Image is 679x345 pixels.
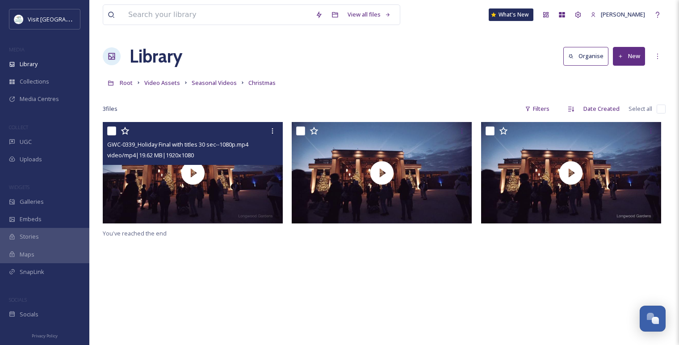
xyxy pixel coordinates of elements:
[20,77,49,86] span: Collections
[9,184,29,190] span: WIDGETS
[640,306,666,332] button: Open Chat
[20,250,34,259] span: Maps
[107,151,194,159] span: video/mp4 | 19.62 MB | 1920 x 1080
[124,5,311,25] input: Search your library
[248,79,276,87] span: Christmas
[248,77,276,88] a: Christmas
[20,95,59,103] span: Media Centres
[629,105,652,113] span: Select all
[20,310,38,319] span: Socials
[9,296,27,303] span: SOCIALS
[144,79,180,87] span: Video Assets
[9,124,28,130] span: COLLECT
[292,122,472,223] img: thumbnail
[20,60,38,68] span: Library
[120,79,133,87] span: Root
[192,79,237,87] span: Seasonal Videos
[563,47,608,65] button: Organise
[481,122,661,223] img: thumbnail
[144,77,180,88] a: Video Assets
[120,77,133,88] a: Root
[9,46,25,53] span: MEDIA
[103,105,117,113] span: 3 file s
[343,6,395,23] a: View all files
[192,77,237,88] a: Seasonal Videos
[32,330,58,341] a: Privacy Policy
[520,100,554,118] div: Filters
[103,122,283,223] img: thumbnail
[601,10,645,18] span: [PERSON_NAME]
[20,268,44,276] span: SnapLink
[613,47,645,65] button: New
[20,215,42,223] span: Embeds
[563,47,613,65] a: Organise
[586,6,650,23] a: [PERSON_NAME]
[20,198,44,206] span: Galleries
[20,232,39,241] span: Stories
[489,8,533,21] a: What's New
[14,15,23,24] img: download%20%281%29.jpeg
[579,100,624,118] div: Date Created
[28,15,97,23] span: Visit [GEOGRAPHIC_DATA]
[20,138,32,146] span: UGC
[130,43,182,70] a: Library
[20,155,42,164] span: Uploads
[32,333,58,339] span: Privacy Policy
[107,140,248,148] span: GWC-0339_Holiday Final with titles 30 sec--1080p.mp4
[103,229,167,237] span: You've reached the end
